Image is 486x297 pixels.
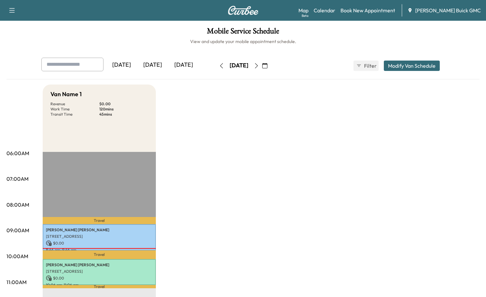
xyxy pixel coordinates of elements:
[6,175,28,183] p: 07:00AM
[46,282,153,288] p: 10:06 am - 11:06 am
[314,6,335,14] a: Calendar
[230,62,248,70] div: [DATE]
[298,6,308,14] a: MapBeta
[106,58,137,73] div: [DATE]
[353,61,379,71] button: Filter
[6,38,480,45] h6: View and update your mobile appointment schedule.
[50,101,99,107] p: Revenue
[99,107,148,112] p: 120 mins
[6,201,29,209] p: 08:00AM
[415,6,481,14] span: [PERSON_NAME] Buick GMC
[50,107,99,112] p: Work Time
[6,278,27,286] p: 11:00AM
[6,226,29,234] p: 09:00AM
[364,62,376,70] span: Filter
[46,275,153,281] p: $ 0.00
[46,234,153,239] p: [STREET_ADDRESS]
[302,13,308,18] div: Beta
[46,247,153,253] p: 8:46 am - 9:46 am
[46,240,153,246] p: $ 0.00
[50,90,82,99] h5: Van Name 1
[6,149,29,157] p: 06:00AM
[6,27,480,38] h1: Mobile Service Schedule
[6,252,28,260] p: 10:00AM
[43,285,156,288] p: Travel
[46,269,153,274] p: [STREET_ADDRESS]
[46,262,153,268] p: [PERSON_NAME] [PERSON_NAME]
[384,61,440,71] button: Modify Van Schedule
[43,217,156,224] p: Travel
[340,6,395,14] a: Book New Appointment
[43,250,156,259] p: Travel
[50,112,99,117] p: Transit Time
[228,6,259,15] img: Curbee Logo
[137,58,168,73] div: [DATE]
[99,101,148,107] p: $ 0.00
[168,58,199,73] div: [DATE]
[46,227,153,233] p: [PERSON_NAME] [PERSON_NAME]
[99,112,148,117] p: 45 mins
